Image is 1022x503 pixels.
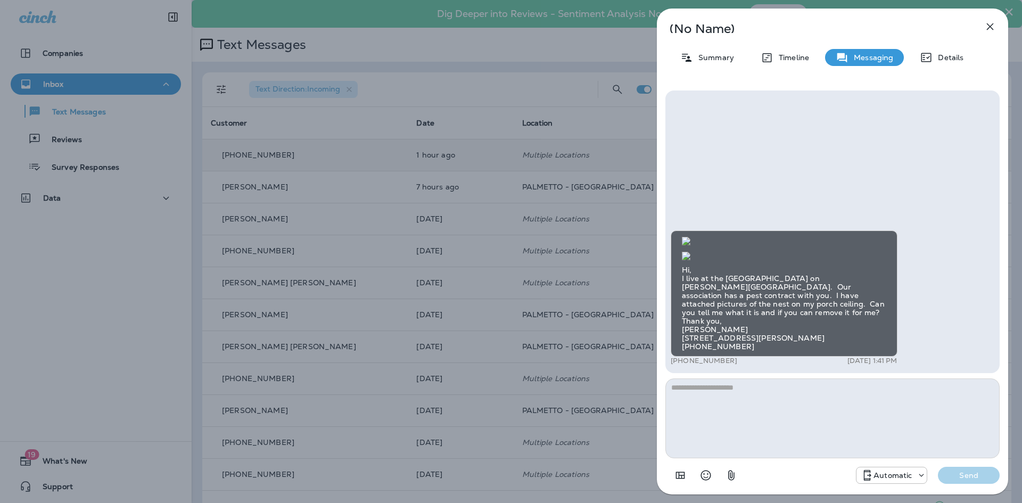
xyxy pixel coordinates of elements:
p: Summary [693,53,734,62]
img: twilio-download [682,237,690,245]
p: Timeline [773,53,809,62]
p: (No Name) [670,24,960,33]
p: Details [933,53,963,62]
button: Select an emoji [695,465,716,486]
div: Hi, I live at the [GEOGRAPHIC_DATA] on [PERSON_NAME][GEOGRAPHIC_DATA]. Our association has a pest... [671,230,897,357]
p: [PHONE_NUMBER] [671,357,737,365]
img: twilio-download [682,252,690,260]
p: Messaging [848,53,893,62]
p: Automatic [873,471,912,480]
button: Add in a premade template [670,465,691,486]
p: [DATE] 1:41 PM [847,357,897,365]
